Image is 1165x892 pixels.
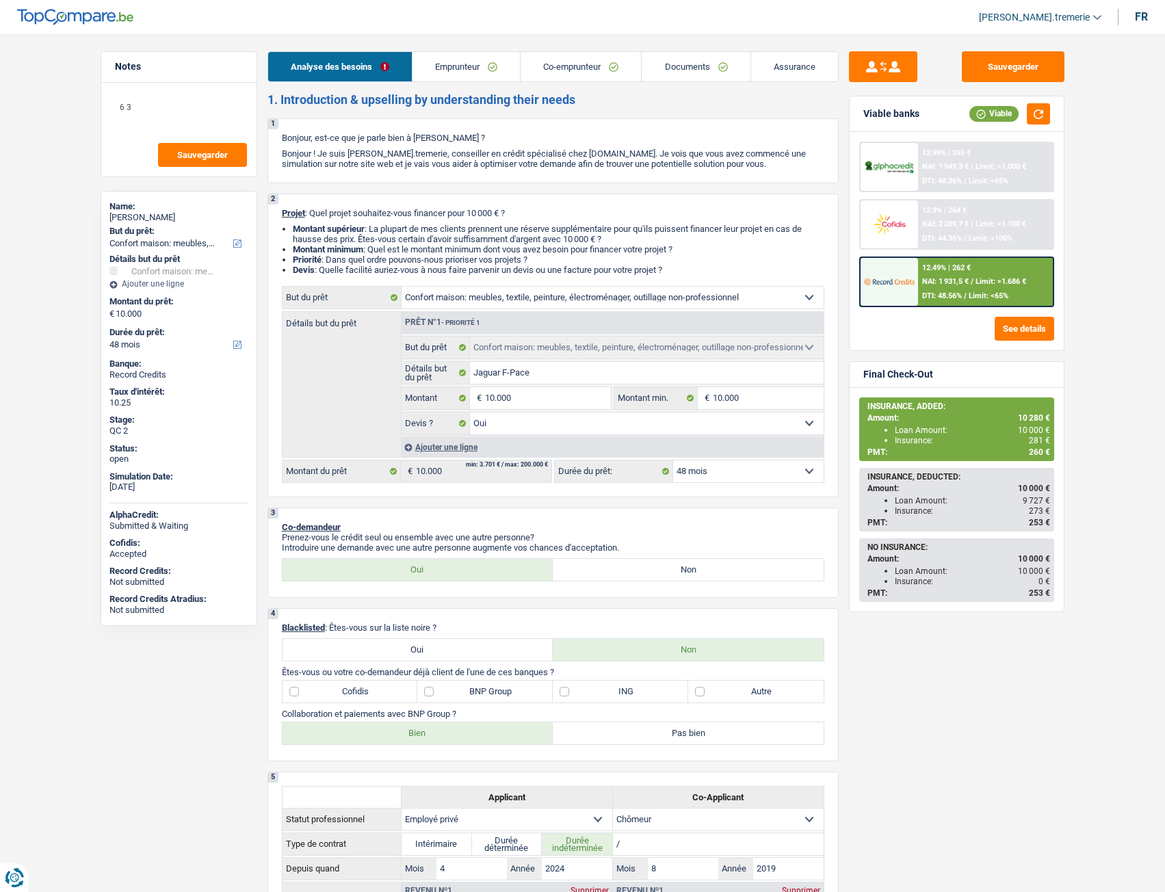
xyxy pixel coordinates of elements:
[962,51,1064,82] button: Sauvegarder
[542,858,612,880] input: AAAA
[470,387,485,409] span: €
[283,639,553,661] label: Oui
[507,858,542,880] label: Année
[976,277,1026,286] span: Limit: >1.686 €
[751,52,838,81] a: Assurance
[553,559,824,581] label: Non
[436,858,507,880] input: MM
[267,92,839,107] h2: 1. Introduction & upselling by understanding their needs
[895,577,1050,586] div: Insurance:
[282,532,824,542] p: Prenez-vous le crédit seul ou ensemble avec une autre personne?
[413,52,520,81] a: Emprunteur
[109,549,248,560] div: Accepted
[109,566,248,577] div: Record Credits:
[293,244,824,254] li: : Quel est le montant minimum dont vous avez besoin pour financer votre projet ?
[555,460,673,482] label: Durée du prêt:
[922,291,962,300] span: DTI: 48.56%
[283,312,401,328] label: Détails but du prêt
[293,254,322,265] strong: Priorité
[293,265,315,275] span: Devis
[109,279,248,289] div: Ajouter une ligne
[969,106,1019,121] div: Viable
[109,538,248,549] div: Cofidis:
[109,454,248,464] div: open
[1018,554,1050,564] span: 10 000 €
[268,772,278,783] div: 5
[283,559,553,581] label: Oui
[867,413,1050,423] div: Amount:
[402,858,436,880] label: Mois
[867,472,1050,482] div: INSURANCE, DEDUCTED:
[867,588,1050,598] div: PMT:
[282,857,401,880] th: Depuis quand
[1029,436,1050,445] span: 281 €
[895,436,1050,445] div: Insurance:
[922,206,967,215] div: 12.9% | 264 €
[283,287,402,309] label: But du prêt
[282,208,305,218] span: Projet
[17,9,133,25] img: TopCompare Logo
[158,143,247,167] button: Sauvegarder
[109,605,248,616] div: Not submitted
[521,52,641,81] a: Co-emprunteur
[109,309,114,319] span: €
[864,269,915,294] img: Record Credits
[968,6,1101,29] a: [PERSON_NAME].tremerie
[688,681,824,703] label: Autre
[753,858,824,880] input: AAAA
[293,254,824,265] li: : Dans quel ordre pouvons-nous prioriser vos projets ?
[402,318,484,327] div: Prêt n°1
[109,577,248,588] div: Not submitted
[283,722,553,744] label: Bien
[268,609,278,619] div: 4
[1018,425,1050,435] span: 10 000 €
[109,369,248,380] div: Record Credits
[282,622,325,633] span: Blacklisted
[964,234,967,243] span: /
[109,443,248,454] div: Status:
[1029,506,1050,516] span: 273 €
[401,460,416,482] span: €
[282,832,401,855] th: Type de contrat
[402,362,471,384] label: Détails but du prêt
[293,224,824,244] li: : La plupart de mes clients prennent une réserve supplémentaire pour qu'ils puissent financer leu...
[1135,10,1148,23] div: fr
[895,425,1050,435] div: Loan Amount:
[268,52,412,81] a: Analyse des besoins
[964,176,967,185] span: /
[867,447,1050,457] div: PMT:
[553,722,824,744] label: Pas bien
[612,786,824,808] th: Co-Applicant
[401,437,824,457] div: Ajouter une ligne
[401,786,612,808] th: Applicant
[964,291,967,300] span: /
[282,522,341,532] span: Co-demandeur
[1029,447,1050,457] span: 260 €
[109,471,248,482] div: Simulation Date:
[718,858,753,880] label: Année
[979,12,1090,23] span: [PERSON_NAME].tremerie
[109,254,248,265] div: Détails but du prêt
[1029,518,1050,527] span: 253 €
[922,263,971,272] div: 12.49% | 262 €
[922,176,962,185] span: DTI: 48.36%
[283,460,401,482] label: Montant du prêt
[293,244,363,254] strong: Montant minimum
[441,319,480,326] span: - Priorité 1
[109,201,248,212] div: Name:
[282,622,824,633] p: : Êtes-vous sur la liste noire ?
[1018,413,1050,423] span: 10 280 €
[109,594,248,605] div: Record Credits Atradius:
[863,369,933,380] div: Final Check-Out
[109,482,248,493] div: [DATE]
[895,496,1050,506] div: Loan Amount:
[282,148,824,169] p: Bonjour ! Je suis [PERSON_NAME].tremerie, conseiller en crédit spécialisé chez [DOMAIN_NAME]. Je ...
[969,291,1008,300] span: Limit: <65%
[976,162,1026,171] span: Limit: >1.000 €
[895,506,1050,516] div: Insurance:
[867,402,1050,411] div: INSURANCE, ADDED:
[553,681,688,703] label: ING
[109,415,248,425] div: Stage:
[969,234,1012,243] span: Limit: <100%
[969,176,1008,185] span: Limit: <65%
